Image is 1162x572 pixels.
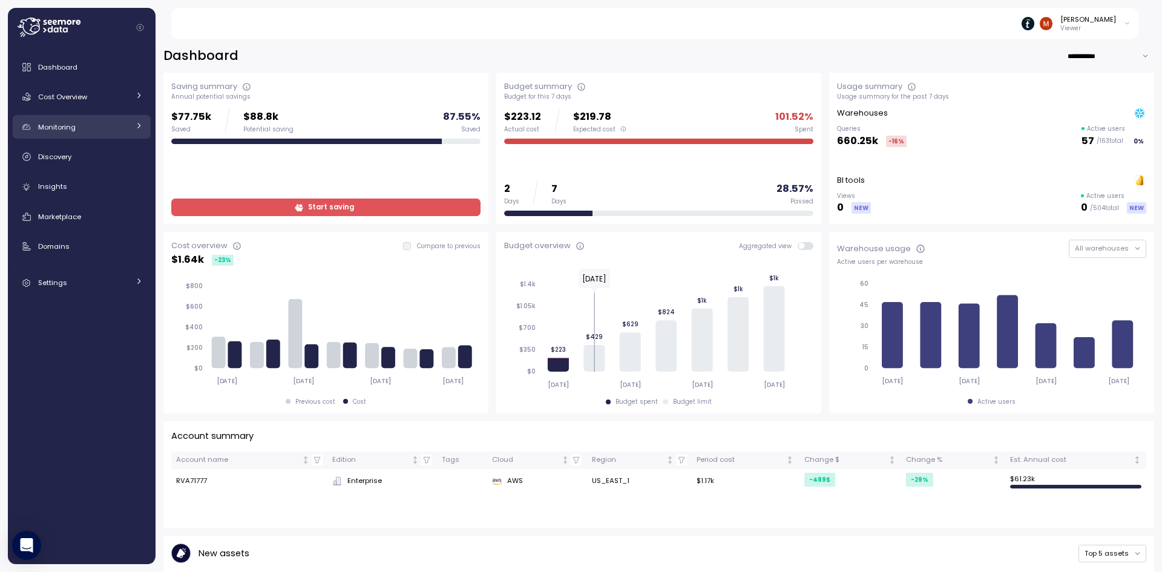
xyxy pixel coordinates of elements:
tspan: $1k [697,297,707,304]
h2: Dashboard [163,47,238,65]
a: Insights [13,175,151,199]
p: New assets [199,547,249,560]
tspan: [DATE] [370,377,392,385]
div: Usage summary for the past 7 days [837,93,1146,101]
button: All warehouses [1069,240,1146,257]
span: Dashboard [38,62,77,72]
div: Not sorted [561,456,570,464]
div: Not sorted [1133,456,1141,464]
div: 0 % [1131,136,1146,147]
text: [DATE] [582,274,606,284]
button: Collapse navigation [133,23,148,32]
span: Cost Overview [38,92,87,102]
div: Budget summary [504,81,572,93]
p: $77.75k [171,109,211,125]
div: NEW [1127,202,1146,214]
span: Insights [38,182,67,191]
p: 2 [504,181,519,197]
tspan: [DATE] [216,377,237,385]
span: Monitoring [38,122,76,132]
tspan: 0 [864,364,868,372]
div: Previous cost [295,398,335,406]
p: / 163 total [1097,137,1123,145]
p: 57 [1082,133,1094,150]
tspan: [DATE] [959,377,980,385]
span: Settings [38,278,67,288]
td: US_EAST_1 [586,469,691,493]
tspan: $1k [769,274,779,281]
div: Active users [977,398,1016,406]
span: Discovery [38,152,71,162]
th: Change $Not sorted [799,452,901,469]
button: Top 5 assets [1078,545,1146,562]
tspan: $200 [186,344,203,352]
span: Domains [38,242,70,251]
div: Cost [353,398,366,406]
img: 6714de1ca73de131760c52a6.PNG [1022,17,1034,30]
p: Account summary [171,429,254,443]
img: ACg8ocL0-zmbQyez0zSjgCX_-BfuPFOPI1J3nd9iyrR1xhi0QhPWvQ=s96-c [1040,17,1052,30]
tspan: $800 [186,282,203,290]
div: Budget spent [615,398,658,406]
tspan: $0 [527,367,536,375]
tspan: $1.4k [520,280,536,288]
p: $88.8k [243,109,294,125]
p: Viewer [1060,24,1116,33]
p: 28.57 % [776,181,813,197]
div: -16 % [886,136,907,147]
div: -29 % [906,473,933,487]
tspan: $223 [551,346,566,353]
div: Change % [906,455,990,465]
tspan: $600 [186,303,203,311]
p: 101.52 % [775,109,813,125]
div: Budget limit [673,398,712,406]
span: Start saving [308,199,354,215]
p: $223.12 [504,109,541,125]
p: 7 [551,181,566,197]
tspan: $824 [658,308,675,316]
div: Region [592,455,665,465]
div: Budget overview [504,240,571,252]
div: Period cost [697,455,784,465]
div: Spent [795,125,813,134]
div: Not sorted [786,456,794,464]
p: 0 [1081,200,1088,216]
div: Not sorted [888,456,896,464]
td: $1.17k [692,469,799,493]
tspan: 45 [859,301,868,309]
div: AWS [492,476,582,487]
a: Discovery [13,145,151,169]
p: $219.78 [573,109,627,125]
p: Active users [1086,192,1124,200]
p: 660.25k [837,133,878,150]
div: Not sorted [666,456,674,464]
div: Cloud [492,455,559,465]
td: RVA71777 [171,469,327,493]
a: Dashboard [13,55,151,79]
th: Est. Annual costNot sorted [1005,452,1146,469]
tspan: $700 [519,324,536,332]
tspan: [DATE] [882,377,904,385]
span: Enterprise [347,476,382,487]
div: Cost overview [171,240,228,252]
p: Views [837,192,871,200]
span: All warehouses [1075,243,1129,253]
tspan: [DATE] [620,381,641,389]
p: Compare to previous [417,242,481,251]
td: $ 61.23k [1005,469,1146,493]
th: RegionNot sorted [586,452,691,469]
tspan: [DATE] [548,381,569,389]
tspan: [DATE] [1036,377,1057,385]
div: Open Intercom Messenger [12,531,41,560]
p: Active users [1087,125,1125,133]
span: Aggregated view [739,242,798,250]
div: Budget for this 7 days [504,93,813,101]
a: Start saving [171,199,481,216]
p: BI tools [837,174,865,186]
div: -23 % [212,255,234,266]
span: Marketplace [38,212,81,222]
p: / 504 total [1090,204,1119,212]
tspan: 60 [860,280,868,288]
a: Domains [13,234,151,258]
div: Not sorted [411,456,419,464]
